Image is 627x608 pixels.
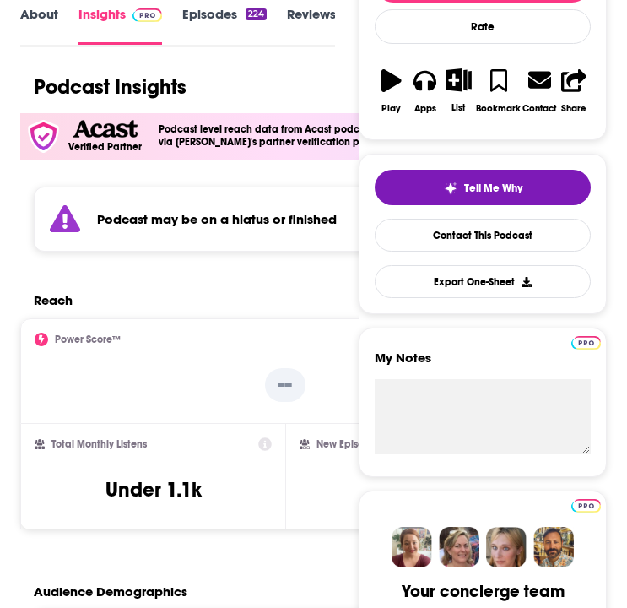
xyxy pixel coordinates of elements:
[265,368,305,402] p: --
[392,527,432,567] img: Sydney Profile
[476,103,521,114] div: Bookmark
[557,57,591,124] button: Share
[34,74,186,100] h1: Podcast Insights
[375,57,408,124] button: Play
[442,57,476,123] button: List
[159,123,544,149] h4: Podcast level reach data from Acast podcasts has been independently verified via [PERSON_NAME]'s ...
[375,219,591,252] a: Contact This Podcast
[561,103,586,114] div: Share
[475,57,522,124] button: Bookmark
[533,527,574,567] img: Jon Profile
[316,438,409,450] h2: New Episode Listens
[246,8,267,20] div: 224
[97,211,337,227] strong: Podcast may be on a hiatus or finished
[78,6,162,44] a: InsightsPodchaser Pro
[375,170,591,205] button: tell me why sparkleTell Me Why
[464,182,522,195] span: Tell Me Why
[132,8,162,22] img: Podchaser Pro
[34,292,73,308] h2: Reach
[571,499,601,513] img: Podchaser Pro
[287,6,336,44] a: Reviews
[34,584,187,600] h2: Audience Demographics
[439,527,479,567] img: Barbara Profile
[68,142,142,152] h5: Verified Partner
[381,103,401,114] div: Play
[20,6,58,44] a: About
[402,581,565,602] div: Your concierge team
[105,477,202,502] h3: Under 1.1k
[408,57,442,124] button: Apps
[182,6,267,44] a: Episodes224
[414,103,436,114] div: Apps
[571,336,601,350] img: Podchaser Pro
[20,187,551,252] section: Click to expand status details
[27,120,60,153] img: verfied icon
[375,265,591,298] button: Export One-Sheet
[451,102,465,113] div: List
[486,527,527,567] img: Jules Profile
[522,102,556,114] div: Contact
[522,57,557,124] a: Contact
[51,438,147,450] h2: Total Monthly Listens
[375,9,591,44] div: Rate
[444,182,457,195] img: tell me why sparkle
[55,334,121,345] h2: Power Score™
[571,497,601,513] a: Pro website
[375,350,591,379] label: My Notes
[73,120,137,138] img: Acast
[571,334,601,350] a: Pro website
